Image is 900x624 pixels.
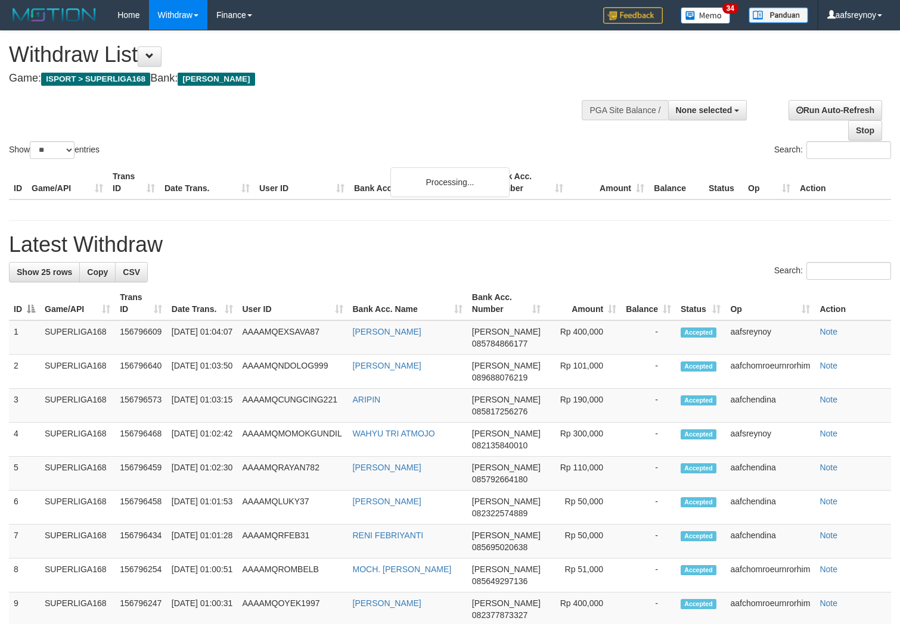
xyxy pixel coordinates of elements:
[725,457,815,491] td: aafchendina
[603,7,663,24] img: Feedback.jpg
[621,423,676,457] td: -
[123,267,140,277] span: CSV
[353,564,452,574] a: MOCH. [PERSON_NAME]
[472,463,541,472] span: [PERSON_NAME]
[725,355,815,389] td: aafchomroeurnrorhim
[353,327,421,336] a: [PERSON_NAME]
[353,598,421,608] a: [PERSON_NAME]
[115,491,167,525] td: 156796458
[167,457,238,491] td: [DATE] 01:02:30
[9,320,40,355] td: 1
[472,475,527,484] span: Copy 085792664180 to clipboard
[30,141,75,159] select: Showentries
[472,531,541,540] span: [PERSON_NAME]
[472,429,541,438] span: [PERSON_NAME]
[743,166,795,199] th: Op
[9,233,891,257] h1: Latest Withdraw
[820,531,837,540] a: Note
[353,429,435,438] a: WAHYU TRI ATMOJO
[668,100,747,120] button: None selected
[115,423,167,457] td: 156796468
[238,559,348,592] td: AAAAMQROMBELB
[472,339,527,348] span: Copy 085784866177 to clipboard
[472,598,541,608] span: [PERSON_NAME]
[681,565,716,575] span: Accepted
[681,429,716,439] span: Accepted
[795,166,891,199] th: Action
[115,355,167,389] td: 156796640
[621,389,676,423] td: -
[472,497,541,506] span: [PERSON_NAME]
[848,120,882,141] a: Stop
[108,166,160,199] th: Trans ID
[353,361,421,370] a: [PERSON_NAME]
[238,423,348,457] td: AAAAMQMOMOKGUNDIL
[472,395,541,404] span: [PERSON_NAME]
[9,491,40,525] td: 6
[353,463,421,472] a: [PERSON_NAME]
[40,491,115,525] td: SUPERLIGA168
[820,463,837,472] a: Note
[40,423,115,457] td: SUPERLIGA168
[390,167,510,197] div: Processing...
[472,508,527,518] span: Copy 082322574889 to clipboard
[676,105,733,115] span: None selected
[820,395,837,404] a: Note
[621,286,676,320] th: Balance: activate to sort column ascending
[472,441,527,450] span: Copy 082135840010 to clipboard
[472,327,541,336] span: [PERSON_NAME]
[238,389,348,423] td: AAAAMQCUNGCING221
[167,320,238,355] td: [DATE] 01:04:07
[167,389,238,423] td: [DATE] 01:03:15
[115,559,167,592] td: 156796254
[621,457,676,491] td: -
[467,286,545,320] th: Bank Acc. Number: activate to sort column ascending
[9,457,40,491] td: 5
[681,497,716,507] span: Accepted
[9,355,40,389] td: 2
[472,542,527,552] span: Copy 085695020638 to clipboard
[545,559,621,592] td: Rp 51,000
[238,525,348,559] td: AAAAMQRFEB31
[820,564,837,574] a: Note
[621,491,676,525] td: -
[160,166,255,199] th: Date Trans.
[40,286,115,320] th: Game/API: activate to sort column ascending
[725,389,815,423] td: aafchendina
[749,7,808,23] img: panduan.png
[472,564,541,574] span: [PERSON_NAME]
[472,407,527,416] span: Copy 085817256276 to clipboard
[353,531,424,540] a: RENI FEBRIYANTI
[681,327,716,338] span: Accepted
[545,355,621,389] td: Rp 101,000
[621,525,676,559] td: -
[621,559,676,592] td: -
[115,262,148,282] a: CSV
[9,286,40,320] th: ID: activate to sort column descending
[167,559,238,592] td: [DATE] 01:00:51
[472,576,527,586] span: Copy 085649297136 to clipboard
[725,286,815,320] th: Op: activate to sort column ascending
[9,559,40,592] td: 8
[238,457,348,491] td: AAAAMQRAYAN782
[774,141,891,159] label: Search:
[238,320,348,355] td: AAAAMQEXSAVA87
[79,262,116,282] a: Copy
[545,491,621,525] td: Rp 50,000
[725,491,815,525] td: aafchendina
[545,423,621,457] td: Rp 300,000
[167,525,238,559] td: [DATE] 01:01:28
[353,395,381,404] a: ARIPIN
[115,525,167,559] td: 156796434
[255,166,349,199] th: User ID
[472,610,527,620] span: Copy 082377873327 to clipboard
[348,286,467,320] th: Bank Acc. Name: activate to sort column ascending
[649,166,704,199] th: Balance
[238,286,348,320] th: User ID: activate to sort column ascending
[40,355,115,389] td: SUPERLIGA168
[9,166,27,199] th: ID
[820,598,837,608] a: Note
[681,463,716,473] span: Accepted
[115,389,167,423] td: 156796573
[722,3,738,14] span: 34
